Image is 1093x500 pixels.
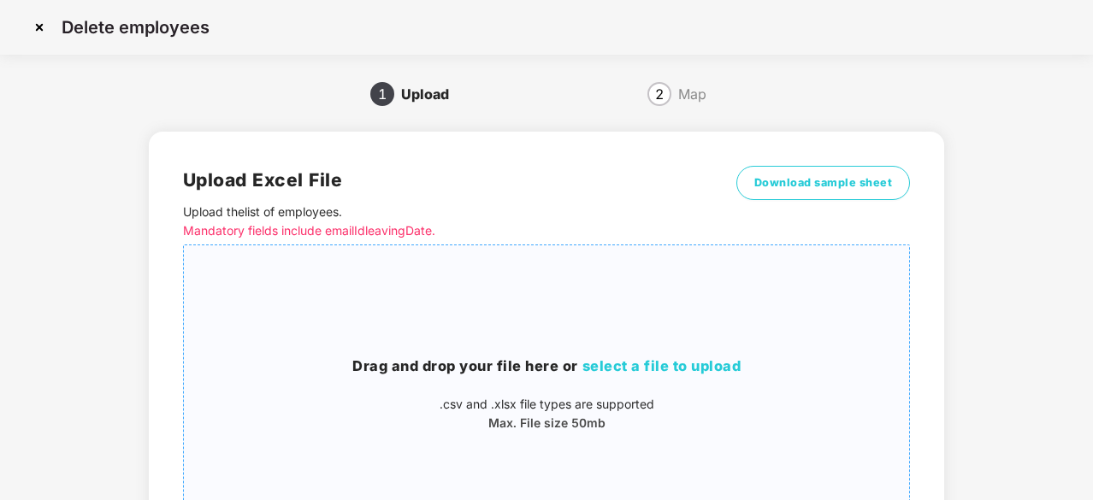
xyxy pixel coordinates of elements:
[678,80,706,108] div: Map
[736,166,911,200] button: Download sample sheet
[754,174,893,191] span: Download sample sheet
[183,166,729,194] h2: Upload Excel File
[378,87,387,101] span: 1
[62,17,210,38] p: Delete employees
[401,80,463,108] div: Upload
[655,87,664,101] span: 2
[184,414,909,432] p: Max. File size 50mb
[183,203,729,240] p: Upload the list of employees .
[184,395,909,414] p: .csv and .xlsx file types are supported
[184,356,909,378] h3: Drag and drop your file here or
[183,221,729,240] p: Mandatory fields include emailId leavingDate.
[26,14,53,41] img: svg+xml;base64,PHN2ZyBpZD0iQ3Jvc3MtMzJ4MzIiIHhtbG5zPSJodHRwOi8vd3d3LnczLm9yZy8yMDAwL3N2ZyIgd2lkdG...
[582,357,741,374] span: select a file to upload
